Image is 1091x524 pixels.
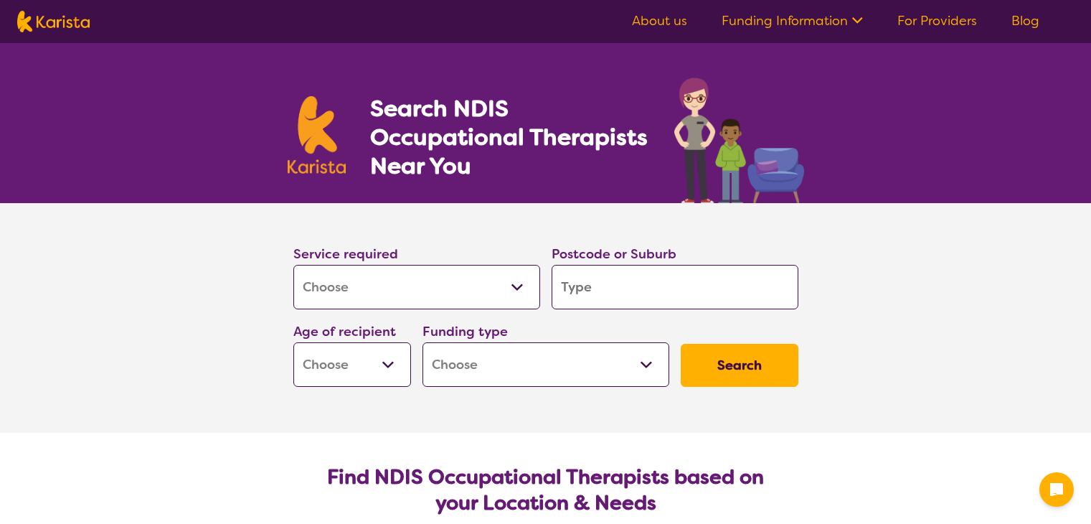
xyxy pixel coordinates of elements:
[17,11,90,32] img: Karista logo
[288,96,346,174] img: Karista logo
[422,323,508,340] label: Funding type
[552,245,676,263] label: Postcode or Suburb
[370,94,649,180] h1: Search NDIS Occupational Therapists Near You
[897,12,977,29] a: For Providers
[552,265,798,309] input: Type
[674,78,804,203] img: occupational-therapy
[722,12,863,29] a: Funding Information
[1011,12,1039,29] a: Blog
[632,12,687,29] a: About us
[681,344,798,387] button: Search
[293,245,398,263] label: Service required
[305,464,787,516] h2: Find NDIS Occupational Therapists based on your Location & Needs
[293,323,396,340] label: Age of recipient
